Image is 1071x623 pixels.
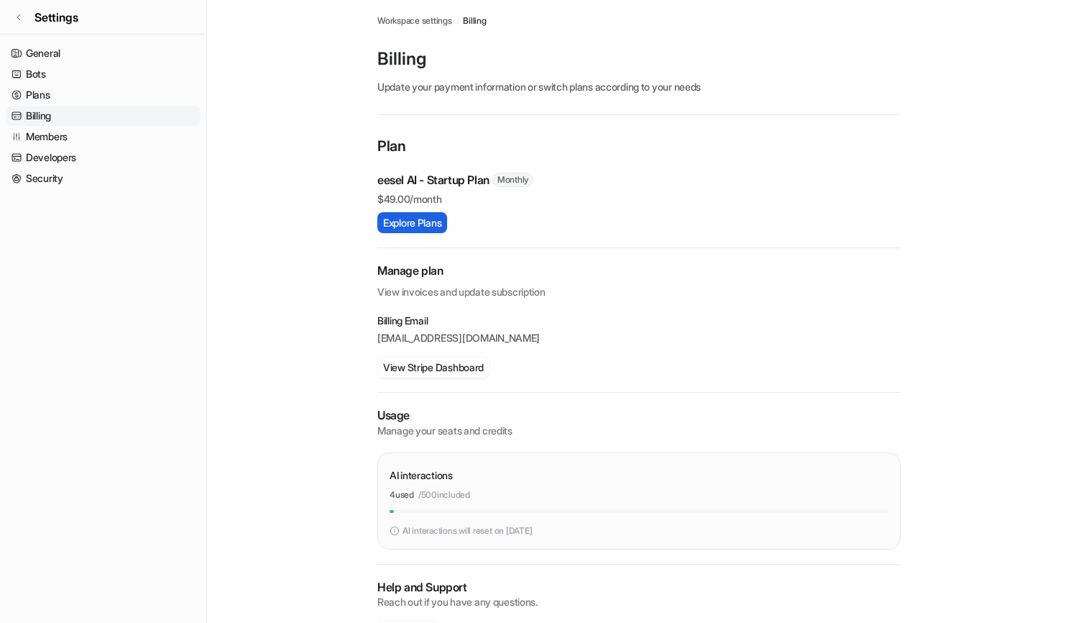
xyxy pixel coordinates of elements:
[377,279,901,299] p: View invoices and update subscription
[6,147,201,168] a: Developers
[377,314,901,328] p: Billing Email
[6,106,201,126] a: Billing
[377,191,901,206] p: $ 49.00/month
[463,14,486,27] a: Billing
[35,9,78,26] span: Settings
[390,468,453,483] p: AI interactions
[377,47,901,71] p: Billing
[377,595,901,609] p: Reach out if you have any questions.
[6,168,201,188] a: Security
[6,64,201,84] a: Bots
[377,407,901,424] p: Usage
[6,127,201,147] a: Members
[456,14,459,27] span: /
[418,488,470,501] p: / 500 included
[377,579,901,596] p: Help and Support
[377,14,452,27] a: Workspace settings
[377,357,489,378] button: View Stripe Dashboard
[390,488,414,501] p: 4 used
[403,524,532,537] p: AI interactions will reset on [DATE]
[492,173,533,187] span: Monthly
[6,85,201,105] a: Plans
[6,43,201,63] a: General
[377,79,901,94] p: Update your payment information or switch plans according to your needs
[377,263,901,279] h2: Manage plan
[377,212,447,233] button: Explore Plans
[377,135,901,160] p: Plan
[377,424,901,438] p: Manage your seats and credits
[377,331,901,345] p: [EMAIL_ADDRESS][DOMAIN_NAME]
[377,171,489,188] p: eesel AI - Startup Plan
